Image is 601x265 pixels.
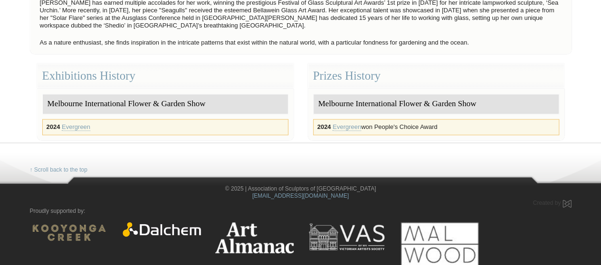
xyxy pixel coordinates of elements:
[533,200,571,206] a: Created by
[252,192,349,199] a: [EMAIL_ADDRESS][DOMAIN_NAME]
[30,166,87,174] a: ↑ Scroll back to the top
[30,222,108,243] img: Kooyonga Wines
[47,123,60,130] strong: 2024
[43,94,288,114] div: Melbourne International Flower & Garden Show
[35,37,566,49] p: As a nature enthusiast, she finds inspiration in the intricate patterns that exist within the nat...
[333,123,361,131] a: Evergreen
[62,123,90,131] a: Evergreen
[308,222,386,252] img: Victorian Artists Society
[215,222,294,253] img: Art Almanac
[317,123,331,130] strong: 2024
[123,222,201,237] img: Dalchem Products
[30,208,572,215] p: Proudly supported by:
[314,94,559,114] div: Melbourne International Flower & Garden Show
[308,64,564,89] div: Prizes History
[313,119,559,135] div: won People's Choice Award
[23,185,579,200] div: © 2025 | Association of Sculptors of [GEOGRAPHIC_DATA]
[563,200,572,208] img: Created by Marby
[37,64,294,89] div: Exhibitions History
[533,200,561,206] span: Created by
